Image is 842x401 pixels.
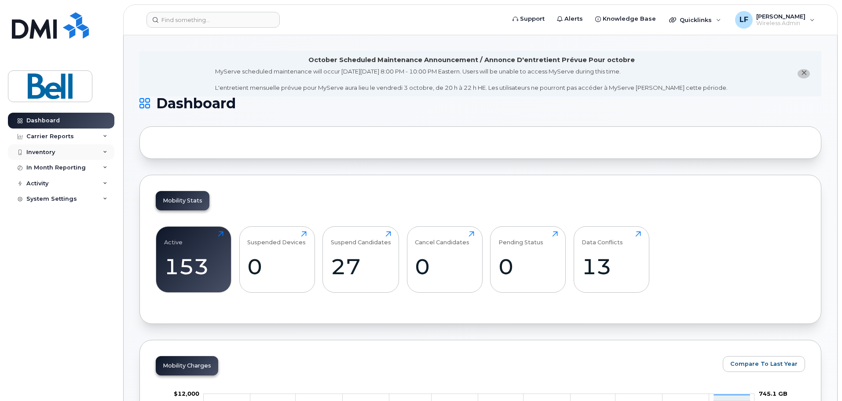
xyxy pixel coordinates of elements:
[247,231,307,287] a: Suspended Devices0
[498,254,558,280] div: 0
[331,231,391,287] a: Suspend Candidates27
[164,231,223,287] a: Active153
[498,231,543,246] div: Pending Status
[308,55,635,65] div: October Scheduled Maintenance Announcement / Annonce D'entretient Prévue Pour octobre
[498,231,558,287] a: Pending Status0
[759,390,787,397] tspan: 745.1 GB
[164,231,183,246] div: Active
[730,360,798,368] span: Compare To Last Year
[156,97,236,110] span: Dashboard
[331,231,391,246] div: Suspend Candidates
[215,67,728,92] div: MyServe scheduled maintenance will occur [DATE][DATE] 8:00 PM - 10:00 PM Eastern. Users will be u...
[723,356,805,372] button: Compare To Last Year
[247,254,307,280] div: 0
[174,390,199,397] g: $0
[415,254,474,280] div: 0
[582,231,641,287] a: Data Conflicts13
[415,231,474,287] a: Cancel Candidates0
[331,254,391,280] div: 27
[164,254,223,280] div: 153
[415,231,469,246] div: Cancel Candidates
[798,69,810,78] button: close notification
[582,231,623,246] div: Data Conflicts
[582,254,641,280] div: 13
[174,390,199,397] tspan: $12,000
[247,231,306,246] div: Suspended Devices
